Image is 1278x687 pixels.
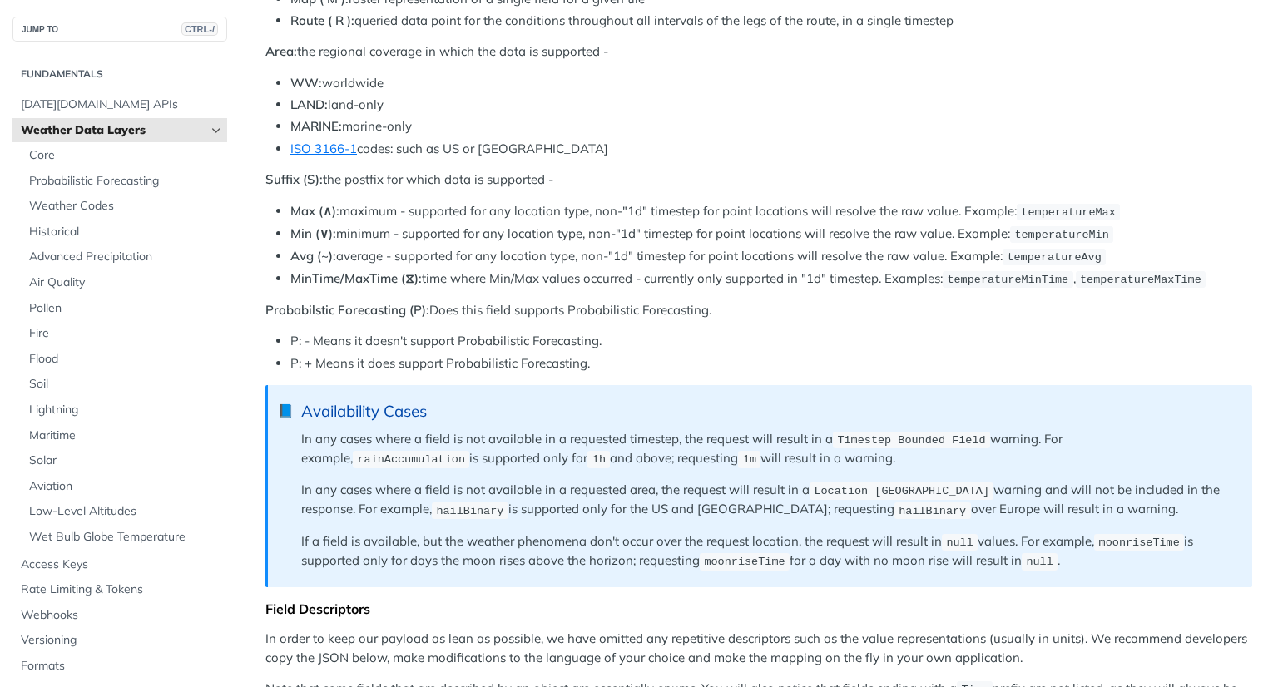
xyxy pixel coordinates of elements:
[21,581,223,598] span: Rate Limiting & Tokens
[12,603,227,628] a: Webhooks
[301,402,1236,421] div: Availability Cases
[743,453,756,466] span: 1m
[946,536,973,549] span: null
[21,96,223,113] span: [DATE][DOMAIN_NAME] APIs
[278,402,294,421] span: 📘
[29,325,223,342] span: Fire
[1026,556,1053,568] span: null
[290,12,354,28] strong: Route ( R ):
[290,140,1252,159] li: codes: such as US or [GEOGRAPHIC_DATA]
[592,453,606,466] span: 1h
[29,300,223,317] span: Pollen
[1099,536,1180,549] span: moonriseTime
[357,453,465,466] span: rainAccumulation
[290,96,328,112] strong: LAND:
[29,452,223,469] span: Solar
[21,474,227,499] a: Aviation
[12,552,227,577] a: Access Keys
[290,203,339,219] strong: Max (∧):
[814,485,989,497] span: Location [GEOGRAPHIC_DATA]
[301,532,1236,571] p: If a field is available, but the weather phenomena don't occur over the request location, the req...
[29,402,223,418] span: Lightning
[12,654,227,679] a: Formats
[290,332,1252,351] li: P: - Means it doesn't support Probabilistic Forecasting.
[29,376,223,393] span: Soil
[29,478,223,495] span: Aviation
[265,43,297,59] strong: Area:
[21,245,227,269] a: Advanced Precipitation
[21,632,223,649] span: Versioning
[12,17,227,42] button: JUMP TOCTRL-/
[21,423,227,448] a: Maritime
[290,117,1252,136] li: marine-only
[290,12,1252,31] li: queried data point for the conditions throughout all intervals of the legs of the route, in a sin...
[210,124,223,137] button: Hide subpages for Weather Data Layers
[29,198,223,215] span: Weather Codes
[265,302,429,318] strong: Probabilstic Forecasting (P):
[899,504,966,516] span: hailBinary
[301,430,1236,469] p: In any cases where a field is not available in a requested timestep, the request will result in a...
[21,270,227,295] a: Air Quality
[29,274,223,291] span: Air Quality
[29,224,223,240] span: Historical
[290,225,336,241] strong: Min (∨):
[21,169,227,194] a: Probabilistic Forecasting
[21,525,227,550] a: Wet Bulb Globe Temperature
[21,347,227,372] a: Flood
[947,274,1068,286] span: temperatureMinTime
[265,171,323,187] strong: Suffix (S):
[290,354,1252,373] li: P: + Means it does support Probabilistic Forecasting.
[265,601,1252,617] div: Field Descriptors
[704,556,785,568] span: moonriseTime
[21,220,227,245] a: Historical
[21,398,227,423] a: Lightning
[290,75,322,91] strong: WW:
[21,499,227,524] a: Low-Level Altitudes
[29,351,223,368] span: Flood
[290,269,1252,289] li: time where Min/Max values occurred - currently only supported in "1d" timestep. Examples: ,
[29,173,223,190] span: Probabilistic Forecasting
[12,577,227,602] a: Rate Limiting & Tokens
[12,628,227,653] a: Versioning
[29,428,223,444] span: Maritime
[29,503,223,520] span: Low-Level Altitudes
[21,194,227,219] a: Weather Codes
[29,147,223,164] span: Core
[1021,206,1115,219] span: temperatureMax
[290,225,1252,244] li: minimum - supported for any location type, non-"1d" timestep for point locations will resolve the...
[265,42,1252,62] p: the regional coverage in which the data is supported -
[181,22,218,36] span: CTRL-/
[837,434,985,447] span: Timestep Bounded Field
[290,141,357,156] a: ISO 3166-1
[265,171,1252,190] p: the postfix for which data is supported -
[12,67,227,82] h2: Fundamentals
[290,118,342,134] strong: MARINE:
[29,529,223,546] span: Wet Bulb Globe Temperature
[21,296,227,321] a: Pollen
[290,248,336,264] strong: Avg (~):
[265,301,1252,320] p: Does this field supports Probabilistic Forecasting.
[1014,229,1108,241] span: temperatureMin
[21,143,227,168] a: Core
[21,556,223,573] span: Access Keys
[301,481,1236,520] p: In any cases where a field is not available in a requested area, the request will result in a war...
[436,504,503,516] span: hailBinary
[265,630,1252,667] p: In order to keep our payload as lean as possible, we have omitted any repetitive descriptors such...
[1080,274,1201,286] span: temperatureMaxTime
[290,74,1252,93] li: worldwide
[290,247,1252,266] li: average - supported for any location type, non-"1d" timestep for point locations will resolve the...
[1007,251,1101,264] span: temperatureAvg
[21,321,227,346] a: Fire
[21,448,227,473] a: Solar
[21,372,227,397] a: Soil
[290,270,422,286] strong: MinTime/MaxTime (⧖):
[21,122,206,139] span: Weather Data Layers
[21,658,223,675] span: Formats
[29,249,223,265] span: Advanced Precipitation
[12,118,227,143] a: Weather Data LayersHide subpages for Weather Data Layers
[290,202,1252,221] li: maximum - supported for any location type, non-"1d" timestep for point locations will resolve the...
[290,96,1252,115] li: land-only
[12,92,227,117] a: [DATE][DOMAIN_NAME] APIs
[21,607,223,624] span: Webhooks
